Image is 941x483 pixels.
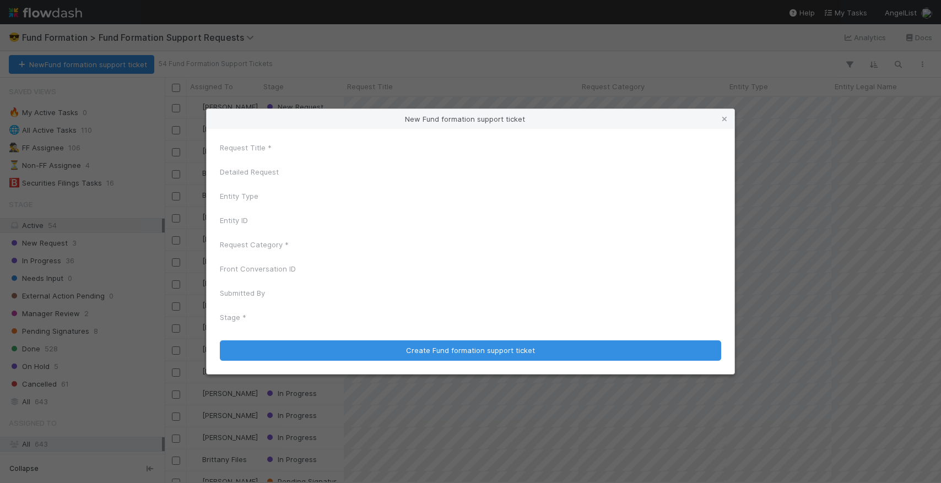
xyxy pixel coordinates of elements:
[220,287,265,299] label: Submitted By
[220,142,272,153] label: Request Title *
[220,239,289,250] label: Request Category *
[220,263,296,274] label: Front Conversation ID
[207,109,734,129] div: New Fund formation support ticket
[220,215,248,226] label: Entity ID
[220,340,721,361] button: Create Fund formation support ticket
[220,312,246,323] label: Stage *
[220,191,258,202] label: Entity Type
[220,166,279,177] label: Detailed Request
